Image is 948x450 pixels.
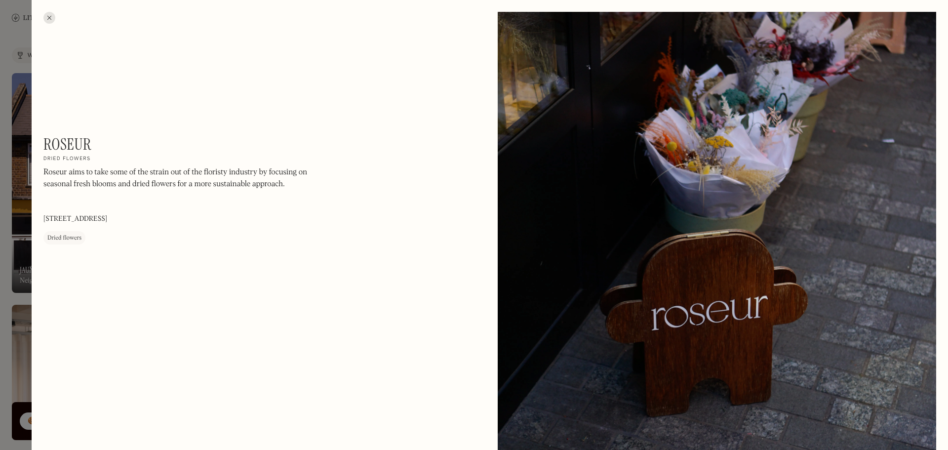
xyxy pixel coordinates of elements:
div: Dried flowers [47,234,81,244]
p: ‍ [43,196,310,207]
h1: Roseur [43,135,91,154]
p: [STREET_ADDRESS] [43,214,107,225]
p: Roseur aims to take some of the strain out of the floristy industry by focusing on seasonal fresh... [43,167,310,191]
h2: Dried flowers [43,156,91,163]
